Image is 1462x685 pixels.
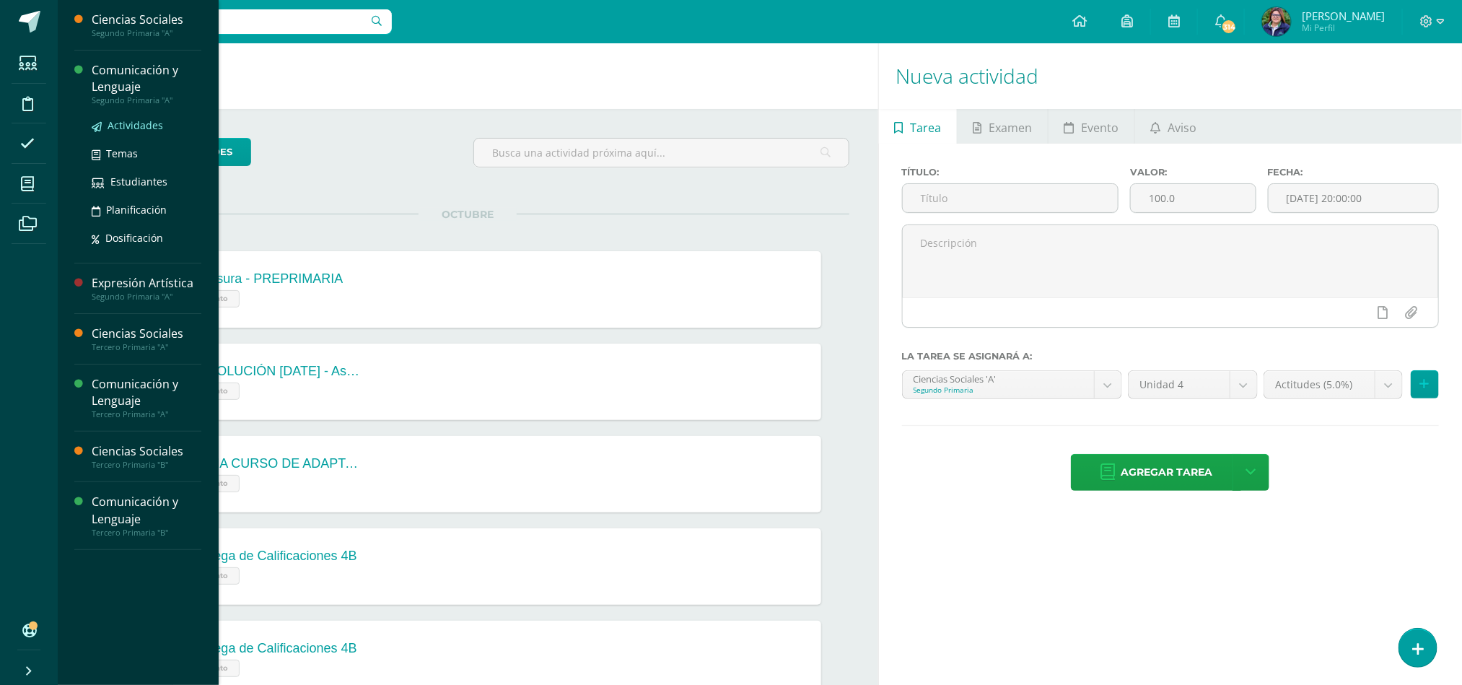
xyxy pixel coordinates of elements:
span: Planificación [106,203,167,217]
a: Estudiantes [92,173,201,190]
span: Mi Perfil [1302,22,1385,34]
a: Tarea [879,109,957,144]
span: Evento [1081,110,1119,145]
div: Comunicación y Lenguaje [92,494,201,527]
label: Título: [902,167,1119,178]
label: Valor: [1130,167,1256,178]
a: Ciencias SocialesTercero Primaria "B" [92,443,201,470]
a: Actividades [92,117,201,134]
label: Fecha: [1268,167,1440,178]
div: Segundo Primaria "A" [92,95,201,105]
input: Título [903,184,1119,212]
div: Clausura - PREPRIMARIA [190,271,343,287]
span: Examen [989,110,1032,145]
input: Busca una actividad próxima aquí... [474,139,848,167]
a: Actitudes (5.0%) [1264,371,1402,398]
h1: Nueva actividad [896,43,1445,109]
span: Actividades [108,118,163,132]
input: Fecha de entrega [1269,184,1439,212]
a: Dosificación [92,230,201,246]
span: [PERSON_NAME] [1302,9,1385,23]
a: Planificación [92,201,201,218]
div: Ciencias Sociales [92,326,201,342]
span: OCTUBRE [419,208,517,221]
div: Ciencias Sociales [92,12,201,28]
a: Examen [958,109,1048,144]
div: Expresión Artística [92,275,201,292]
span: Unidad 4 [1139,371,1219,398]
div: Ciencias Sociales [92,443,201,460]
div: Comunicación y Lenguaje [92,376,201,409]
div: Tercero Primaria "B" [92,528,201,538]
a: Expresión ArtísticaSegundo Primaria "A" [92,275,201,302]
label: La tarea se asignará a: [902,351,1440,362]
div: Segundo Primaria "A" [92,28,201,38]
div: Segundo Primaria [914,385,1084,395]
a: Unidad 4 [1129,371,1257,398]
span: Dosificación [105,231,163,245]
a: Evento [1049,109,1134,144]
div: INICIA CURSO DE ADAPTACIÓN - ALUMNOS DE PRIMER INGRESO DE PREPRIMARIA [190,456,363,471]
a: Ciencias Sociales 'A'Segundo Primaria [903,371,1122,398]
span: Actitudes (5.0%) [1275,371,1364,398]
div: Entrega de Calificaciones 4B [190,549,356,564]
div: Segundo Primaria "A" [92,292,201,302]
a: Temas [92,145,201,162]
div: Tercero Primaria "A" [92,409,201,419]
span: 314 [1221,19,1237,35]
div: Comunicación y Lenguaje [92,62,201,95]
h1: Actividades [75,43,861,109]
a: Comunicación y LenguajeSegundo Primaria "A" [92,62,201,105]
input: Busca un usuario... [67,9,392,34]
img: cd816e1d9b99ce6ebfda1176cabbab92.png [1262,7,1291,36]
a: Comunicación y LenguajeTercero Primaria "B" [92,494,201,537]
a: Ciencias SocialesSegundo Primaria "A" [92,12,201,38]
div: Ciencias Sociales 'A' [914,371,1084,385]
a: Ciencias SocialesTercero Primaria "A" [92,326,201,352]
span: Aviso [1168,110,1197,145]
input: Puntos máximos [1131,184,1255,212]
div: Entrega de Calificaciones 4B [190,641,356,656]
span: Temas [106,147,138,160]
span: Agregar tarea [1121,455,1212,490]
span: Estudiantes [110,175,167,188]
span: Tarea [910,110,941,145]
div: Tercero Primaria "B" [92,460,201,470]
div: Tercero Primaria "A" [92,342,201,352]
div: REVOLUCIÓN [DATE] - Asueto [190,364,363,379]
a: Comunicación y LenguajeTercero Primaria "A" [92,376,201,419]
a: Aviso [1135,109,1212,144]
